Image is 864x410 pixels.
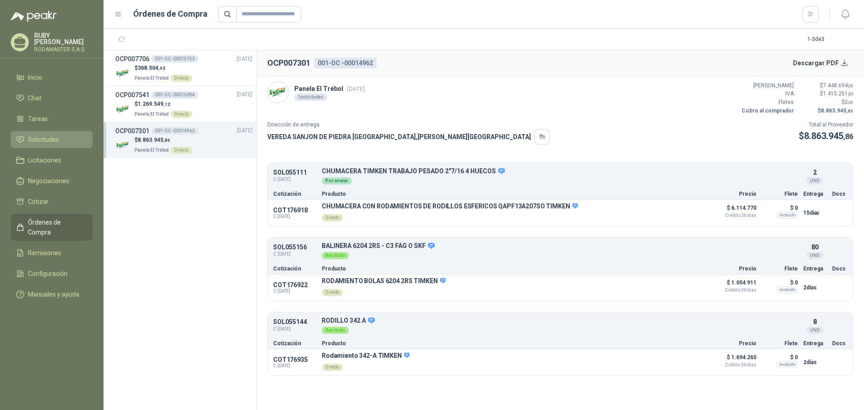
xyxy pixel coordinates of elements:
[135,112,169,117] span: Panela El Trébol
[823,82,853,89] span: 7.448.694
[273,363,316,369] span: C: [DATE]
[322,277,445,285] p: RODAMIENTO BOLAS 6204 2RS TIMKEN
[11,286,93,303] a: Manuales y ayuda
[848,91,853,96] span: ,86
[762,266,798,271] p: Flete
[803,357,827,368] p: 2 días
[151,91,198,99] div: 001-OC -00015094
[322,167,798,176] p: CHUMACERA TIMKEN TRABAJO PESADO 2"7/16 4 HUECOS
[807,32,853,47] div: 1 - 3 de 3
[28,269,67,279] span: Configuración
[135,148,169,153] span: Panela El Trébol
[28,176,69,186] span: Negociaciones
[806,252,823,259] div: UND
[11,193,93,210] a: Cotizar
[28,93,41,103] span: Chat
[138,137,170,143] span: 8.863.945
[823,90,853,97] span: 1.415.251
[115,90,252,118] a: OCP007541001-OC -00015094[DATE] Company Logo$1.269.549,12Panela El TrébolDirecto
[762,203,798,213] p: $ 0
[28,289,79,299] span: Manuales y ayuda
[762,277,798,288] p: $ 0
[322,242,798,250] p: BALINERA 6204 2RS - C3 FAG O SKF
[322,327,349,334] div: Recibido
[151,127,198,135] div: 001-OC -00014962
[740,98,794,107] p: Fletes
[11,131,93,148] a: Solicitudes
[138,101,170,107] span: 1.269.549
[322,191,706,197] p: Producto
[322,317,798,325] p: RODILLO 342 A
[806,177,823,185] div: UND
[711,352,756,367] p: $ 1.694.265
[813,317,817,327] p: 8
[171,111,192,118] div: Directo
[273,169,316,176] p: SOL055111
[711,277,756,293] p: $ 1.054.911
[788,54,854,72] button: Descargar PDF
[314,58,377,68] div: 001-OC -00014962
[803,341,827,346] p: Entrega
[322,352,409,360] p: Rodamiento 342-A TIMKEN
[135,100,192,108] p: $
[803,282,827,293] p: 2 días
[777,212,798,219] div: Incluido
[267,132,531,142] p: VEREDA SANJON DE PIEDRA [GEOGRAPHIC_DATA] , [PERSON_NAME][GEOGRAPHIC_DATA]
[845,99,853,105] span: 0
[711,288,756,293] span: Crédito 30 días
[347,86,365,92] span: [DATE]
[171,147,192,154] div: Directo
[135,76,169,81] span: Panela El Trébol
[273,176,316,183] span: C: [DATE]
[811,242,819,252] p: 80
[11,214,93,241] a: Órdenes de Compra
[322,252,349,259] div: Recibido
[237,90,252,99] span: [DATE]
[804,131,853,141] span: 8.863.945
[803,207,827,218] p: 15 días
[777,286,798,293] div: Incluido
[740,81,794,90] p: [PERSON_NAME]
[762,341,798,346] p: Flete
[28,217,84,237] span: Órdenes de Compra
[803,266,827,271] p: Entrega
[115,65,131,81] img: Company Logo
[34,47,93,52] p: RODAMASTER S.A.S.
[799,107,853,115] p: $
[273,288,316,294] span: C: [DATE]
[135,64,192,72] p: $
[799,90,853,98] p: $
[28,72,42,82] span: Inicio
[806,327,823,334] div: UND
[813,167,817,177] p: 2
[821,108,853,114] span: 8.863.945
[832,266,847,271] p: Docs
[115,137,131,153] img: Company Logo
[322,341,706,346] p: Producto
[151,55,198,63] div: 001-OC -00015153
[273,341,316,346] p: Cotización
[273,214,316,219] span: C: [DATE]
[322,289,343,296] div: Directo
[171,75,192,82] div: Directo
[273,207,316,214] p: COT176918
[832,191,847,197] p: Docs
[237,55,252,63] span: [DATE]
[799,121,853,129] p: Total al Proveedor
[28,248,61,258] span: Remisiones
[273,244,316,251] p: SOL055156
[267,121,550,129] p: Dirección de entrega
[273,319,316,325] p: SOL055144
[11,172,93,189] a: Negociaciones
[11,152,93,169] a: Licitaciones
[11,11,57,22] img: Logo peakr
[843,132,853,141] span: ,86
[158,66,165,71] span: ,92
[848,100,853,105] span: ,00
[11,90,93,107] a: Chat
[711,363,756,367] span: Crédito 30 días
[846,108,853,113] span: ,86
[848,83,853,88] span: ,00
[799,98,853,107] p: $
[28,197,49,207] span: Cotizar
